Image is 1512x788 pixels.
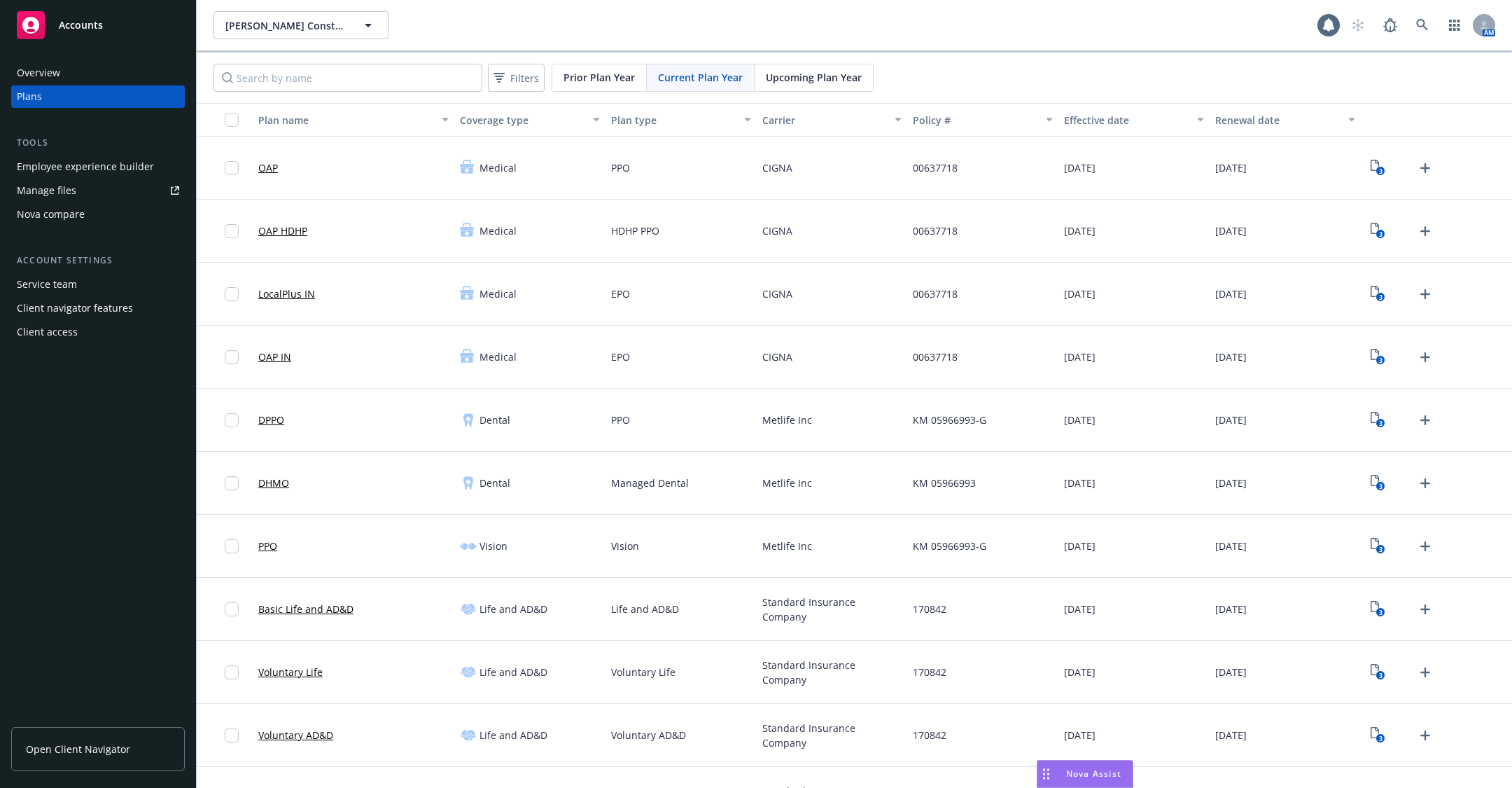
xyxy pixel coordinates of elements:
a: Report a Bug [1376,11,1404,39]
div: Client navigator features [17,297,133,319]
span: Filters [510,71,539,85]
div: Carrier [762,113,887,127]
span: KM 05966993-G [913,539,986,553]
span: [DATE] [1215,602,1247,616]
span: KM 05966993-G [913,413,986,427]
a: Upload Plan Documents [1414,283,1436,305]
input: Toggle Row Selected [225,350,239,364]
span: KM 05966993 [913,476,976,490]
input: Toggle Row Selected [225,224,239,238]
a: View Plan Documents [1366,409,1389,431]
span: PPO [611,413,630,427]
span: Medical [479,223,517,238]
a: Upload Plan Documents [1414,409,1436,431]
span: [DATE] [1064,539,1095,553]
span: Medical [479,350,517,364]
span: [DATE] [1064,476,1095,490]
span: Vision [611,539,639,553]
a: Nova compare [11,203,185,226]
span: Vision [479,539,507,553]
span: Managed Dental [611,476,689,490]
span: Standard Insurance Company [762,658,902,687]
text: 3 [1378,482,1382,491]
a: LocalPlus IN [258,286,315,301]
text: 3 [1378,293,1382,302]
span: CIGNA [762,350,792,364]
a: Overview [11,62,185,84]
span: [DATE] [1064,602,1095,616]
a: Basic Life and AD&D [258,602,353,616]
span: [DATE] [1215,728,1247,742]
a: OAP HDHP [258,223,307,238]
span: [DATE] [1064,665,1095,679]
span: [DATE] [1064,728,1095,742]
span: 00637718 [913,223,958,238]
div: Plan name [258,113,433,127]
span: Filters [491,68,542,88]
div: Effective date [1064,113,1189,127]
input: Toggle Row Selected [225,539,239,553]
a: Upload Plan Documents [1414,535,1436,558]
span: Metlife Inc [762,476,812,490]
a: Upload Plan Documents [1414,157,1436,179]
span: Accounts [59,20,103,31]
button: Plan name [253,103,454,137]
input: Toggle Row Selected [225,476,239,490]
span: Life and AD&D [479,602,547,616]
text: 3 [1378,356,1382,365]
text: 3 [1378,419,1382,428]
span: 00637718 [913,160,958,175]
span: HDHP PPO [611,223,659,238]
span: Upcoming Plan Year [766,70,862,85]
span: 00637718 [913,350,958,364]
input: Search by name [213,64,482,92]
button: Filters [488,64,545,92]
span: [DATE] [1215,476,1247,490]
span: [DATE] [1215,223,1247,238]
input: Toggle Row Selected [225,728,239,742]
span: Metlife Inc [762,413,812,427]
span: CIGNA [762,286,792,301]
input: Toggle Row Selected [225,287,239,301]
button: Effective date [1058,103,1210,137]
div: Coverage type [460,113,584,127]
a: Accounts [11,6,185,45]
span: 170842 [913,728,946,742]
span: Prior Plan Year [563,70,635,85]
div: Drag to move [1037,761,1055,787]
a: Upload Plan Documents [1414,346,1436,368]
a: Upload Plan Documents [1414,598,1436,621]
div: Employee experience builder [17,155,154,178]
button: [PERSON_NAME] Construction Company [213,11,388,39]
span: PPO [611,160,630,175]
span: Current Plan Year [658,70,743,85]
span: [DATE] [1215,539,1247,553]
span: Life and AD&D [611,602,679,616]
a: View Plan Documents [1366,283,1389,305]
a: Switch app [1441,11,1469,39]
a: Upload Plan Documents [1414,220,1436,242]
span: CIGNA [762,160,792,175]
span: [DATE] [1215,160,1247,175]
span: [DATE] [1064,286,1095,301]
span: 170842 [913,665,946,679]
a: Voluntary Life [258,665,323,679]
span: Medical [479,286,517,301]
span: Standard Insurance Company [762,721,902,750]
div: Renewal date [1215,113,1340,127]
a: Service team [11,273,185,296]
a: View Plan Documents [1366,220,1389,242]
input: Toggle Row Selected [225,161,239,175]
a: View Plan Documents [1366,724,1389,747]
button: Plan type [605,103,757,137]
div: Tools [11,136,185,150]
div: Policy # [913,113,1037,127]
a: Manage files [11,179,185,202]
span: [DATE] [1215,286,1247,301]
span: Dental [479,413,510,427]
a: Plans [11,85,185,108]
a: Client navigator features [11,297,185,319]
text: 3 [1378,608,1382,617]
text: 3 [1378,545,1382,554]
a: View Plan Documents [1366,661,1389,684]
